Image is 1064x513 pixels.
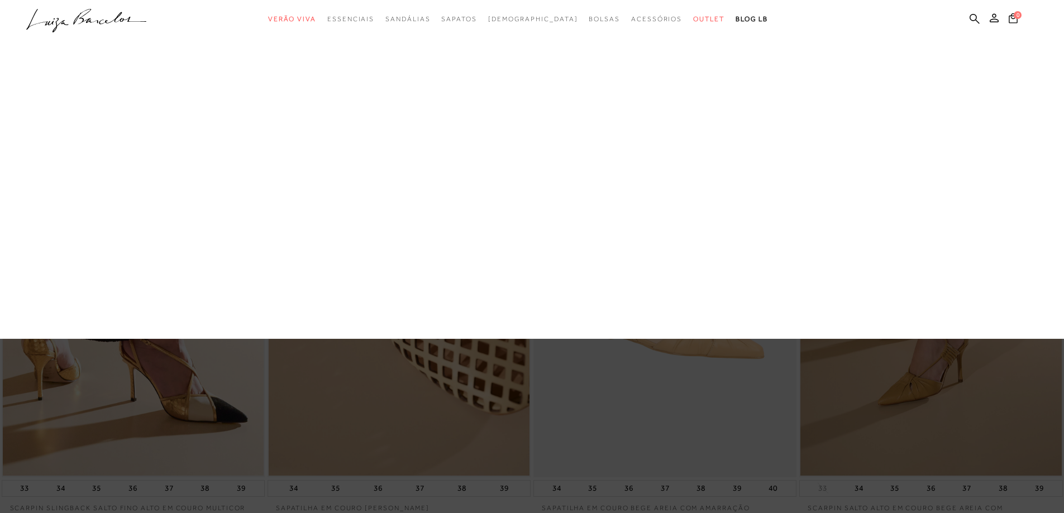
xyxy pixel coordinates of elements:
[1014,11,1022,19] span: 0
[385,15,430,23] span: Sandálias
[736,9,768,30] a: BLOG LB
[488,15,578,23] span: [DEMOGRAPHIC_DATA]
[327,15,374,23] span: Essenciais
[631,9,682,30] a: categoryNavScreenReaderText
[268,9,316,30] a: categoryNavScreenReaderText
[589,15,620,23] span: Bolsas
[736,15,768,23] span: BLOG LB
[488,9,578,30] a: noSubCategoriesText
[327,9,374,30] a: categoryNavScreenReaderText
[385,9,430,30] a: categoryNavScreenReaderText
[589,9,620,30] a: categoryNavScreenReaderText
[693,9,724,30] a: categoryNavScreenReaderText
[693,15,724,23] span: Outlet
[441,9,476,30] a: categoryNavScreenReaderText
[631,15,682,23] span: Acessórios
[268,15,316,23] span: Verão Viva
[1005,12,1021,27] button: 0
[441,15,476,23] span: Sapatos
